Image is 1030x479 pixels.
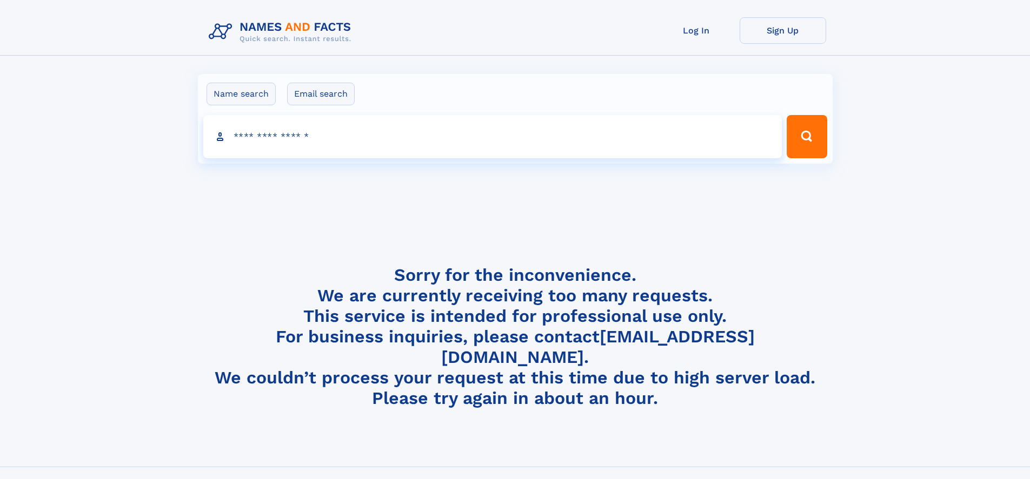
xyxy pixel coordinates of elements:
[203,115,782,158] input: search input
[287,83,355,105] label: Email search
[653,17,740,44] a: Log In
[207,83,276,105] label: Name search
[740,17,826,44] a: Sign Up
[441,326,755,367] a: [EMAIL_ADDRESS][DOMAIN_NAME]
[787,115,827,158] button: Search Button
[204,17,360,46] img: Logo Names and Facts
[204,265,826,409] h4: Sorry for the inconvenience. We are currently receiving too many requests. This service is intend...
